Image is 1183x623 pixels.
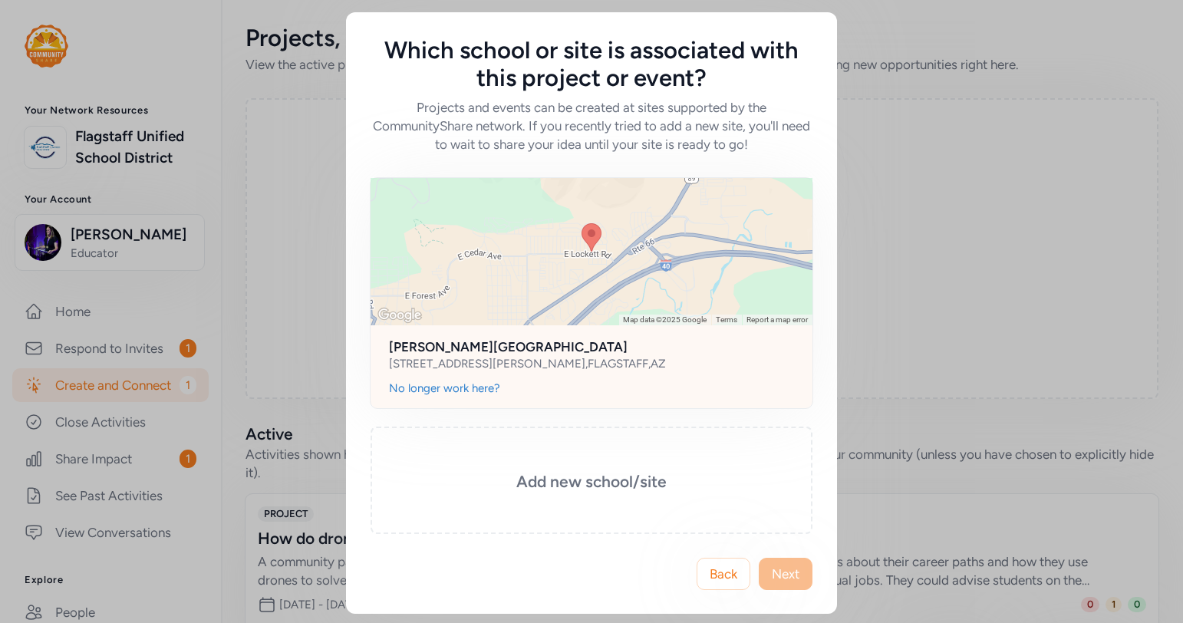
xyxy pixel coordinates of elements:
[374,305,425,325] a: Open this area in Google Maps (opens a new window)
[389,356,666,371] div: [STREET_ADDRESS][PERSON_NAME] , FLAGSTAFF , AZ
[371,98,812,153] h6: Projects and events can be created at sites supported by the CommunityShare network. If you recen...
[389,381,500,396] div: No longer work here?
[374,305,425,325] img: Google
[759,558,812,590] button: Next
[371,37,812,92] h5: Which school or site is associated with this project or event?
[772,565,799,583] span: Next
[389,338,794,356] h2: [PERSON_NAME][GEOGRAPHIC_DATA]
[710,565,737,583] span: Back
[746,315,808,324] a: Report a map error
[409,471,774,493] h3: Add new school/site
[623,315,707,324] span: Map data ©2025 Google
[716,315,737,324] a: Terms (opens in new tab)
[697,558,750,590] button: Back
